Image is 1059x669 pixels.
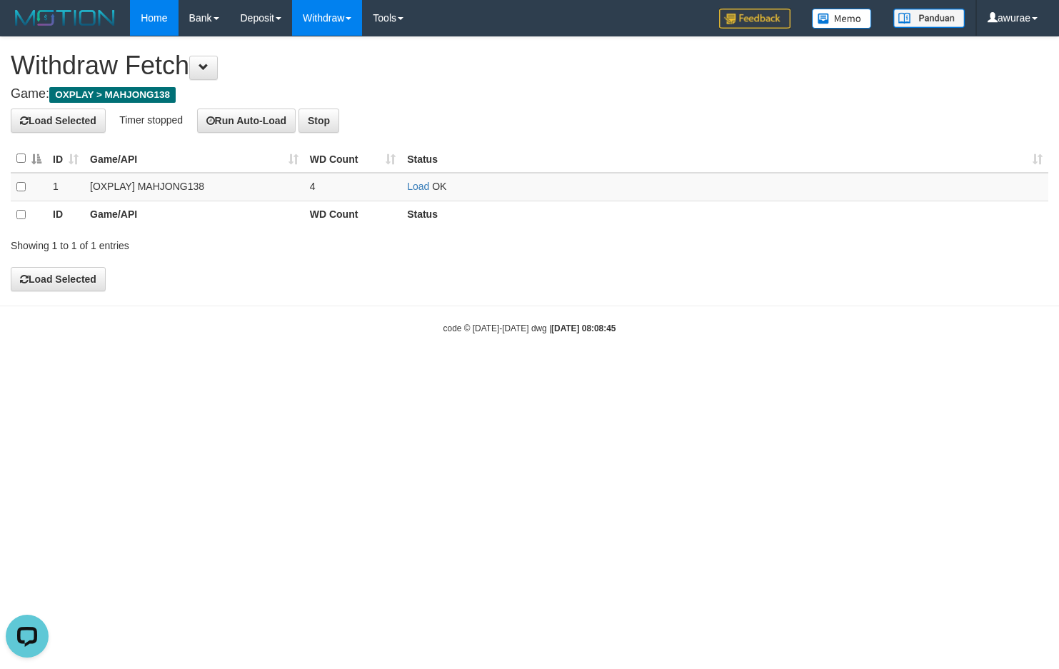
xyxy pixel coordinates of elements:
[119,114,183,125] span: Timer stopped
[6,6,49,49] button: Open LiveChat chat widget
[304,201,401,228] th: WD Count
[47,145,84,173] th: ID: activate to sort column ascending
[11,51,1048,80] h1: Withdraw Fetch
[551,323,616,333] strong: [DATE] 08:08:45
[84,201,304,228] th: Game/API
[11,267,106,291] button: Load Selected
[298,109,339,133] button: Stop
[812,9,872,29] img: Button%20Memo.svg
[893,9,965,28] img: panduan.png
[11,233,431,253] div: Showing 1 to 1 of 1 entries
[719,9,791,29] img: Feedback.jpg
[47,173,84,201] td: 1
[84,173,304,201] td: [OXPLAY] MAHJONG138
[11,109,106,133] button: Load Selected
[310,181,316,192] span: 4
[49,87,176,103] span: OXPLAY > MAHJONG138
[443,323,616,333] small: code © [DATE]-[DATE] dwg |
[11,7,119,29] img: MOTION_logo.png
[11,87,1048,101] h4: Game:
[304,145,401,173] th: WD Count: activate to sort column ascending
[84,145,304,173] th: Game/API: activate to sort column ascending
[47,201,84,228] th: ID
[197,109,296,133] button: Run Auto-Load
[401,201,1048,228] th: Status
[407,181,429,192] a: Load
[401,145,1048,173] th: Status: activate to sort column ascending
[432,181,446,192] span: OK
